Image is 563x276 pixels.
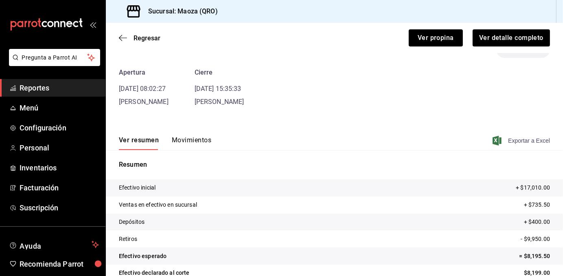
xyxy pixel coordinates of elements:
[494,136,550,146] button: Exportar a Excel
[473,29,550,46] button: Ver detalle completo
[20,102,99,113] span: Menú
[119,136,159,150] button: Ver resumen
[90,21,96,28] button: open_drawer_menu
[119,252,166,261] p: Efectivo esperado
[119,218,145,226] p: Depósitos
[119,201,197,209] p: Ventas en efectivo en sucursal
[119,34,160,42] button: Regresar
[20,258,99,269] span: Recomienda Parrot
[521,235,550,243] p: - $9,950.00
[20,142,99,153] span: Personal
[524,201,550,209] p: + $735.50
[119,160,550,170] p: Resumen
[20,182,99,193] span: Facturación
[20,162,99,173] span: Inventarios
[516,183,550,192] p: + $17,010.00
[195,98,244,106] span: [PERSON_NAME]
[20,240,88,250] span: Ayuda
[119,235,137,243] p: Retiros
[119,183,156,192] p: Efectivo inicial
[142,7,218,16] h3: Sucursal: Maoza (QRO)
[409,29,463,46] button: Ver propina
[20,82,99,93] span: Reportes
[172,136,211,150] button: Movimientos
[20,202,99,213] span: Suscripción
[9,49,100,66] button: Pregunta a Parrot AI
[195,85,241,93] time: [DATE] 15:35:33
[519,252,550,261] p: = $8,195.50
[134,34,160,42] span: Regresar
[119,85,166,93] time: [DATE] 08:02:27
[119,68,169,77] div: Apertura
[22,53,88,62] span: Pregunta a Parrot AI
[119,136,211,150] div: navigation tabs
[524,218,550,226] p: + $400.00
[6,59,100,68] a: Pregunta a Parrot AI
[195,68,244,77] div: Cierre
[20,122,99,133] span: Configuración
[119,98,169,106] span: [PERSON_NAME]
